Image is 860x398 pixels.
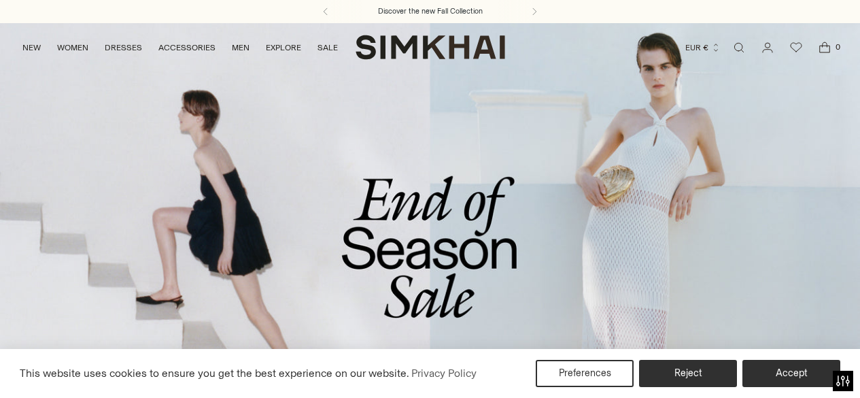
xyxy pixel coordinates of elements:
a: SALE [317,33,338,63]
button: EUR € [685,33,721,63]
button: Accept [742,360,840,387]
a: WOMEN [57,33,88,63]
a: Privacy Policy (opens in a new tab) [409,363,479,384]
a: Open cart modal [811,34,838,61]
button: Reject [639,360,737,387]
a: SIMKHAI [356,34,505,61]
a: ACCESSORIES [158,33,216,63]
a: Go to the account page [754,34,781,61]
button: Preferences [536,360,634,387]
a: DRESSES [105,33,142,63]
span: 0 [831,41,844,53]
a: NEW [22,33,41,63]
span: This website uses cookies to ensure you get the best experience on our website. [20,367,409,380]
a: Open search modal [725,34,753,61]
a: MEN [232,33,250,63]
a: Wishlist [782,34,810,61]
a: EXPLORE [266,33,301,63]
a: Discover the new Fall Collection [378,6,483,17]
